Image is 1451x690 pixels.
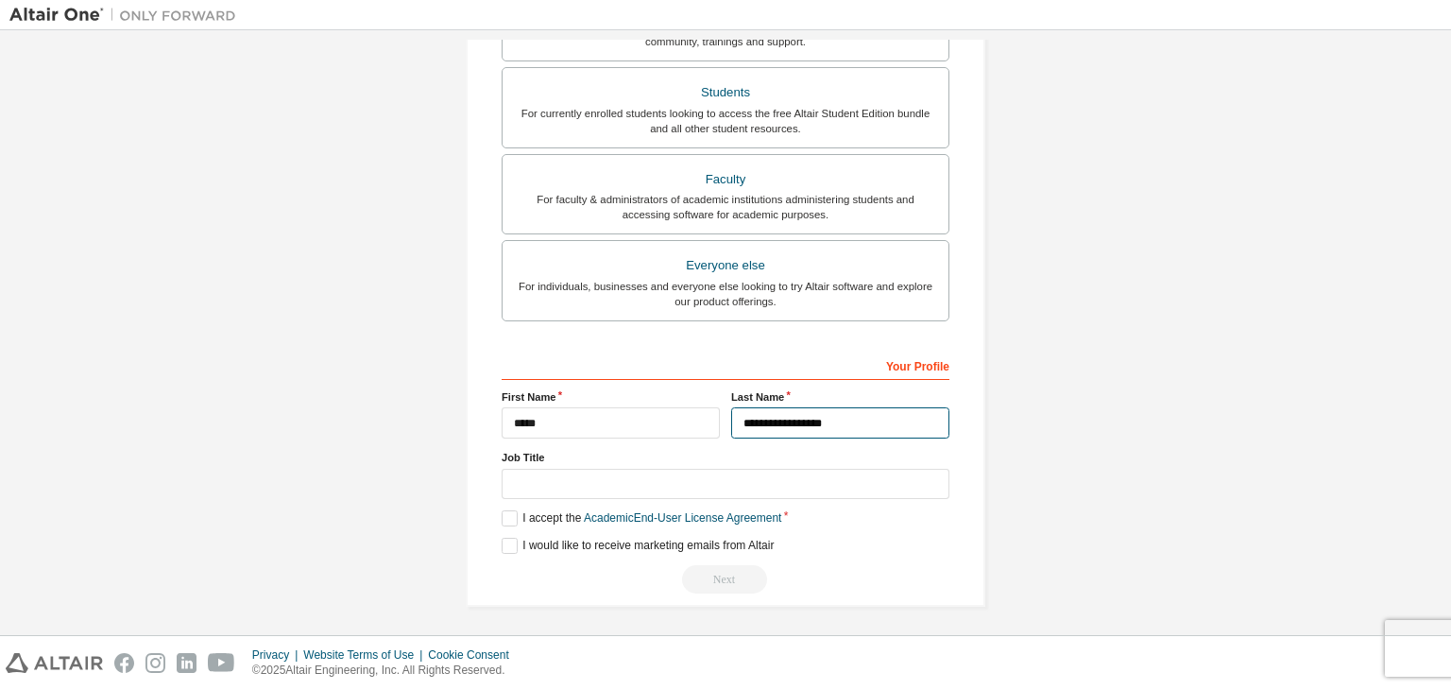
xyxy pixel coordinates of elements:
[145,653,165,673] img: instagram.svg
[177,653,196,673] img: linkedin.svg
[252,647,303,663] div: Privacy
[502,565,949,594] div: Read and acccept EULA to continue
[502,538,774,554] label: I would like to receive marketing emails from Altair
[114,653,134,673] img: facebook.svg
[514,79,937,106] div: Students
[514,192,937,222] div: For faculty & administrators of academic institutions administering students and accessing softwa...
[584,511,781,525] a: Academic End-User License Agreement
[502,389,720,405] label: First Name
[208,653,235,673] img: youtube.svg
[502,510,781,526] label: I accept the
[252,663,521,679] p: © 2025 Altair Engineering, Inc. All Rights Reserved.
[428,647,520,663] div: Cookie Consent
[303,647,428,663] div: Website Terms of Use
[6,653,103,673] img: altair_logo.svg
[502,450,949,465] label: Job Title
[502,350,949,380] div: Your Profile
[514,252,937,279] div: Everyone else
[514,106,937,136] div: For currently enrolled students looking to access the free Altair Student Edition bundle and all ...
[9,6,246,25] img: Altair One
[731,389,949,405] label: Last Name
[514,166,937,193] div: Faculty
[514,279,937,309] div: For individuals, businesses and everyone else looking to try Altair software and explore our prod...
